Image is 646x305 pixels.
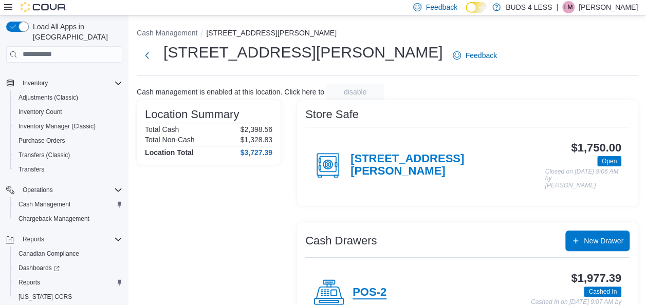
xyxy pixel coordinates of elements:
[19,293,72,301] span: [US_STATE] CCRS
[145,125,179,134] h6: Total Cash
[14,276,122,289] span: Reports
[19,233,122,245] span: Reports
[19,93,78,102] span: Adjustments (Classic)
[449,45,501,66] a: Feedback
[10,290,126,304] button: [US_STATE] CCRS
[14,213,122,225] span: Chargeback Management
[14,106,122,118] span: Inventory Count
[10,162,126,177] button: Transfers
[426,2,457,12] span: Feedback
[597,156,621,166] span: Open
[19,184,122,196] span: Operations
[14,247,122,260] span: Canadian Compliance
[305,235,377,247] h3: Cash Drawers
[10,134,126,148] button: Purchase Orders
[145,108,239,121] h3: Location Summary
[29,22,122,42] span: Load All Apps in [GEOGRAPHIC_DATA]
[137,45,157,66] button: Next
[137,29,197,37] button: Cash Management
[584,236,623,246] span: New Drawer
[19,108,62,116] span: Inventory Count
[10,212,126,226] button: Chargeback Management
[241,148,272,157] h4: $3,727.39
[10,275,126,290] button: Reports
[10,246,126,261] button: Canadian Compliance
[19,200,70,208] span: Cash Management
[19,122,96,130] span: Inventory Manager (Classic)
[353,286,386,299] h4: POS-2
[19,184,57,196] button: Operations
[19,77,52,89] button: Inventory
[14,163,122,176] span: Transfers
[145,136,195,144] h6: Total Non-Cash
[14,198,122,211] span: Cash Management
[465,50,496,61] span: Feedback
[14,198,75,211] a: Cash Management
[565,231,630,251] button: New Drawer
[344,87,366,97] span: disable
[206,29,337,37] button: [STREET_ADDRESS][PERSON_NAME]
[10,119,126,134] button: Inventory Manager (Classic)
[23,235,44,243] span: Reports
[326,84,384,100] button: disable
[556,1,558,13] p: |
[14,120,122,132] span: Inventory Manager (Classic)
[14,106,66,118] a: Inventory Count
[14,276,44,289] a: Reports
[14,149,122,161] span: Transfers (Classic)
[19,278,40,287] span: Reports
[545,168,621,189] p: Closed on [DATE] 9:06 AM by [PERSON_NAME]
[14,291,122,303] span: Washington CCRS
[588,287,617,296] span: Cashed In
[10,90,126,105] button: Adjustments (Classic)
[584,287,621,297] span: Cashed In
[10,261,126,275] a: Dashboards
[579,1,638,13] p: [PERSON_NAME]
[241,136,272,144] p: $1,328.83
[14,262,64,274] a: Dashboards
[2,232,126,246] button: Reports
[506,1,552,13] p: BUDS 4 LESS
[14,135,69,147] a: Purchase Orders
[163,42,442,63] h1: [STREET_ADDRESS][PERSON_NAME]
[14,120,100,132] a: Inventory Manager (Classic)
[19,233,48,245] button: Reports
[23,79,48,87] span: Inventory
[23,186,53,194] span: Operations
[137,28,638,40] nav: An example of EuiBreadcrumbs
[14,247,83,260] a: Canadian Compliance
[19,77,122,89] span: Inventory
[350,153,545,178] h4: [STREET_ADDRESS][PERSON_NAME]
[14,135,122,147] span: Purchase Orders
[19,215,89,223] span: Chargeback Management
[19,250,79,258] span: Canadian Compliance
[562,1,575,13] div: Lauren Mallett
[602,157,617,166] span: Open
[10,105,126,119] button: Inventory Count
[21,2,67,12] img: Cova
[14,149,74,161] a: Transfers (Classic)
[14,163,48,176] a: Transfers
[571,272,621,284] h3: $1,977.39
[2,76,126,90] button: Inventory
[19,264,60,272] span: Dashboards
[145,148,194,157] h4: Location Total
[305,108,359,121] h3: Store Safe
[571,142,621,154] h3: $1,750.00
[14,213,94,225] a: Chargeback Management
[10,197,126,212] button: Cash Management
[14,291,76,303] a: [US_STATE] CCRS
[564,1,573,13] span: LM
[19,151,70,159] span: Transfers (Classic)
[14,91,122,104] span: Adjustments (Classic)
[19,165,44,174] span: Transfers
[2,183,126,197] button: Operations
[241,125,272,134] p: $2,398.56
[137,88,324,96] p: Cash management is enabled at this location. Click here to
[14,262,122,274] span: Dashboards
[14,91,82,104] a: Adjustments (Classic)
[10,148,126,162] button: Transfers (Classic)
[19,137,65,145] span: Purchase Orders
[466,2,487,13] input: Dark Mode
